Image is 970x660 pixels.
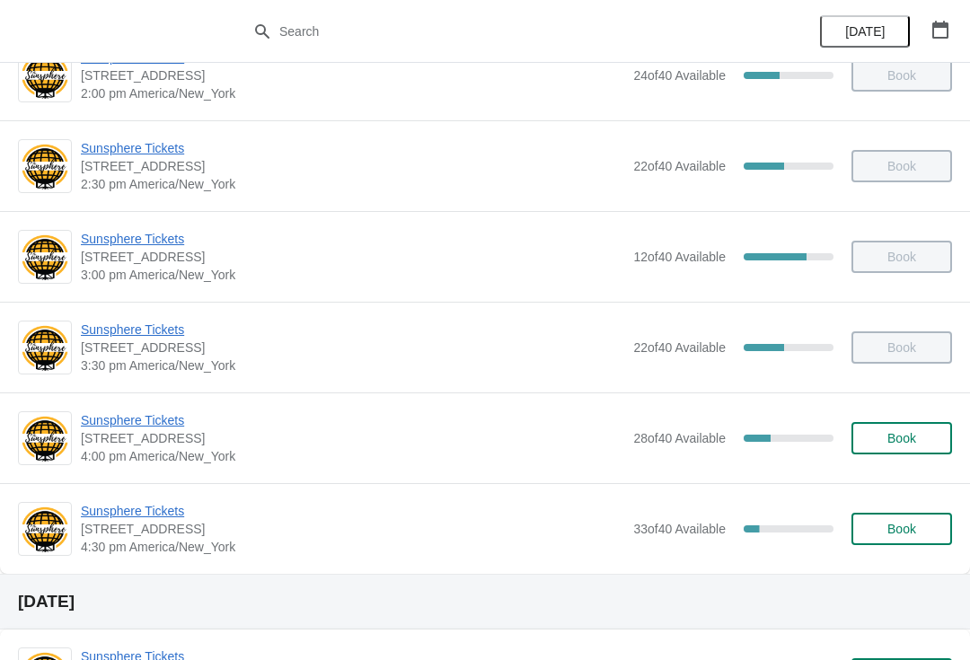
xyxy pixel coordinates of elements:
span: 2:30 pm America/New_York [81,175,624,193]
span: 33 of 40 Available [633,522,726,536]
span: [STREET_ADDRESS] [81,157,624,175]
span: Book [887,431,916,445]
img: Sunsphere Tickets | 810 Clinch Avenue, Knoxville, TN, USA | 2:00 pm America/New_York [19,51,71,101]
h2: [DATE] [18,593,952,611]
img: Sunsphere Tickets | 810 Clinch Avenue, Knoxville, TN, USA | 3:30 pm America/New_York [19,323,71,373]
span: [STREET_ADDRESS] [81,520,624,538]
span: 22 of 40 Available [633,159,726,173]
span: Sunsphere Tickets [81,230,624,248]
span: Sunsphere Tickets [81,502,624,520]
span: [STREET_ADDRESS] [81,429,624,447]
span: 3:30 pm America/New_York [81,356,624,374]
button: Book [851,513,952,545]
img: Sunsphere Tickets | 810 Clinch Avenue, Knoxville, TN, USA | 4:00 pm America/New_York [19,414,71,463]
button: [DATE] [820,15,910,48]
span: 4:00 pm America/New_York [81,447,624,465]
span: [STREET_ADDRESS] [81,248,624,266]
span: 12 of 40 Available [633,250,726,264]
span: 4:30 pm America/New_York [81,538,624,556]
span: 22 of 40 Available [633,340,726,355]
img: Sunsphere Tickets | 810 Clinch Avenue, Knoxville, TN, USA | 4:30 pm America/New_York [19,505,71,554]
span: 24 of 40 Available [633,68,726,83]
span: Sunsphere Tickets [81,411,624,429]
span: Sunsphere Tickets [81,139,624,157]
span: Book [887,522,916,536]
span: 28 of 40 Available [633,431,726,445]
span: Sunsphere Tickets [81,321,624,339]
span: 3:00 pm America/New_York [81,266,624,284]
span: [STREET_ADDRESS] [81,66,624,84]
span: [STREET_ADDRESS] [81,339,624,356]
span: [DATE] [845,24,885,39]
img: Sunsphere Tickets | 810 Clinch Avenue, Knoxville, TN, USA | 3:00 pm America/New_York [19,233,71,282]
input: Search [278,15,727,48]
span: 2:00 pm America/New_York [81,84,624,102]
button: Book [851,422,952,454]
img: Sunsphere Tickets | 810 Clinch Avenue, Knoxville, TN, USA | 2:30 pm America/New_York [19,142,71,191]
